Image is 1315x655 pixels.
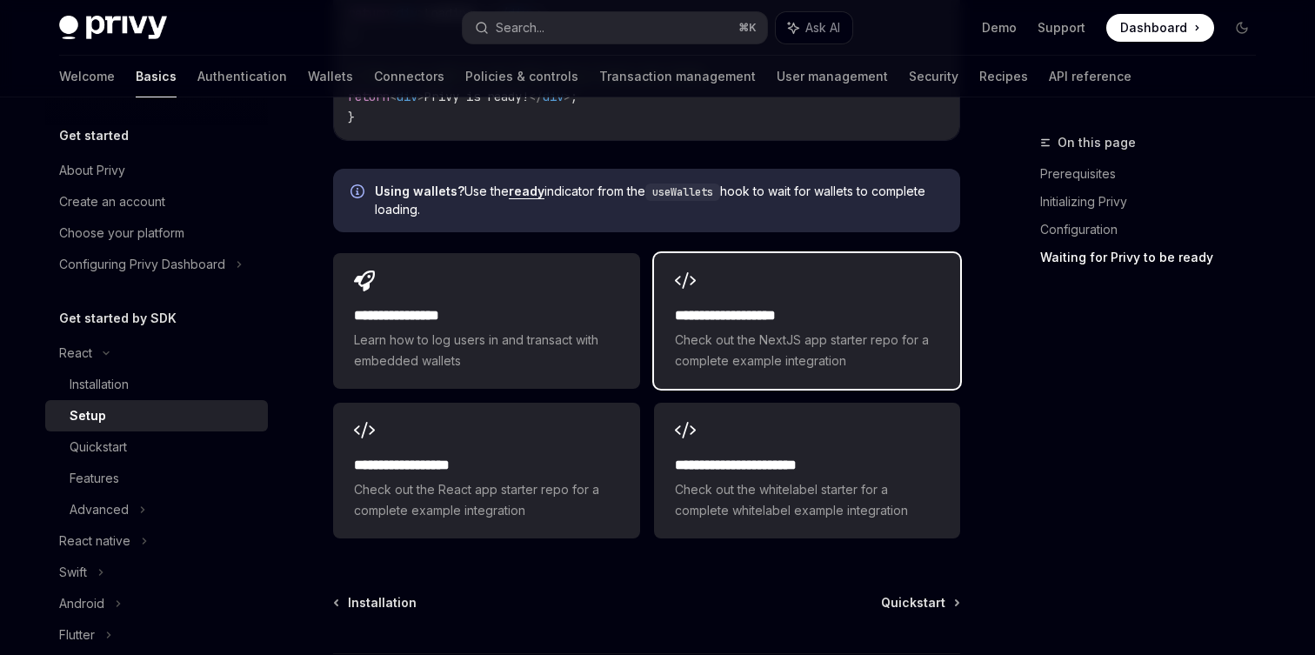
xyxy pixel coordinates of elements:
div: React native [59,531,130,551]
span: Check out the whitelabel starter for a complete whitelabel example integration [675,479,939,521]
div: Installation [70,374,129,395]
a: Quickstart [45,431,268,463]
a: Quickstart [881,594,958,612]
a: **** **** **** *Learn how to log users in and transact with embedded wallets [333,253,639,389]
span: ⌘ K [738,21,757,35]
div: About Privy [59,160,125,181]
a: Create an account [45,186,268,217]
a: API reference [1049,56,1131,97]
span: Use the indicator from the hook to wait for wallets to complete loading. [375,183,943,218]
div: Swift [59,562,87,583]
a: **** **** **** **** ***Check out the whitelabel starter for a complete whitelabel example integra... [654,403,960,538]
a: Basics [136,56,177,97]
div: Setup [70,405,106,426]
a: User management [777,56,888,97]
div: Create an account [59,191,165,212]
a: Connectors [374,56,444,97]
span: Dashboard [1120,19,1187,37]
a: Prerequisites [1040,160,1270,188]
span: Quickstart [881,594,945,612]
a: Welcome [59,56,115,97]
a: Dashboard [1106,14,1214,42]
svg: Info [350,184,368,202]
a: Configuration [1040,216,1270,244]
div: Search... [496,17,544,38]
span: Installation [348,594,417,612]
span: Check out the NextJS app starter repo for a complete example integration [675,330,939,371]
a: Choose your platform [45,217,268,249]
button: Ask AI [776,12,852,43]
code: useWallets [645,184,720,201]
a: Waiting for Privy to be ready [1040,244,1270,271]
button: Toggle dark mode [1228,14,1256,42]
a: ready [509,184,544,199]
a: Policies & controls [465,56,578,97]
a: Wallets [308,56,353,97]
a: Installation [45,369,268,400]
div: Configuring Privy Dashboard [59,254,225,275]
div: Advanced [70,499,129,520]
div: React [59,343,92,364]
div: Choose your platform [59,223,184,244]
a: **** **** **** ****Check out the NextJS app starter repo for a complete example integration [654,253,960,389]
a: Initializing Privy [1040,188,1270,216]
img: dark logo [59,16,167,40]
a: Installation [335,594,417,612]
a: Features [45,463,268,494]
span: Learn how to log users in and transact with embedded wallets [354,330,618,371]
h5: Get started by SDK [59,308,177,329]
a: About Privy [45,155,268,186]
button: Search...⌘K [463,12,767,43]
a: Security [909,56,958,97]
a: Recipes [979,56,1028,97]
div: Android [59,593,104,614]
h5: Get started [59,125,129,146]
a: Transaction management [599,56,756,97]
span: } [348,110,355,125]
a: Authentication [197,56,287,97]
a: **** **** **** ***Check out the React app starter repo for a complete example integration [333,403,639,538]
a: Setup [45,400,268,431]
a: Demo [982,19,1017,37]
div: Features [70,468,119,489]
div: Quickstart [70,437,127,458]
span: Check out the React app starter repo for a complete example integration [354,479,618,521]
span: On this page [1058,132,1136,153]
div: Flutter [59,625,95,645]
span: Ask AI [805,19,840,37]
a: Support [1038,19,1085,37]
strong: Using wallets? [375,184,464,198]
